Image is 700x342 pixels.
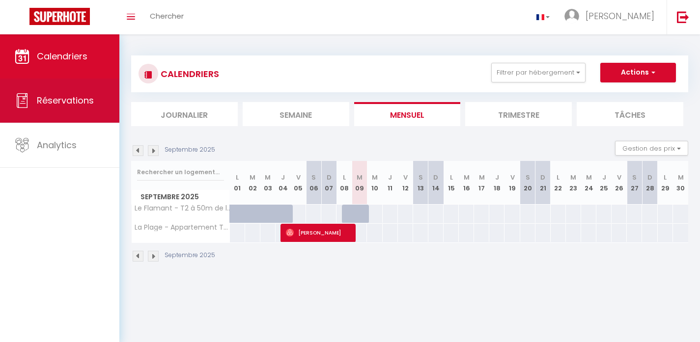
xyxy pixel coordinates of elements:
img: ... [564,9,579,24]
th: 23 [566,161,581,205]
th: 26 [612,161,627,205]
th: 29 [658,161,673,205]
p: Septembre 2025 [165,251,215,260]
abbr: D [433,173,438,182]
span: La Plage - Appartement T2 à 50m de la mer! Wifi [133,224,231,231]
li: Mensuel [354,102,461,126]
abbr: V [403,173,408,182]
li: Journalier [131,102,238,126]
th: 22 [551,161,566,205]
th: 05 [291,161,306,205]
abbr: M [464,173,470,182]
abbr: S [526,173,530,182]
abbr: M [570,173,576,182]
span: Le Flamant - T2 à 50m de la Plage, Clim & Wifi [133,205,231,212]
th: 01 [230,161,245,205]
button: Actions [600,63,676,82]
abbr: M [586,173,592,182]
abbr: J [602,173,606,182]
abbr: L [236,173,239,182]
abbr: L [343,173,346,182]
h3: CALENDRIERS [158,63,219,85]
th: 13 [413,161,428,205]
th: 19 [504,161,520,205]
p: Septembre 2025 [165,145,215,155]
abbr: J [495,173,499,182]
th: 09 [352,161,367,205]
abbr: M [250,173,255,182]
abbr: D [327,173,332,182]
th: 06 [306,161,321,205]
th: 02 [245,161,260,205]
input: Rechercher un logement... [137,163,224,181]
abbr: S [632,173,637,182]
abbr: M [479,173,485,182]
abbr: J [281,173,285,182]
button: Gestion des prix [615,141,688,156]
th: 18 [489,161,504,205]
th: 04 [276,161,291,205]
th: 16 [459,161,474,205]
span: Réservations [37,94,94,106]
abbr: M [265,173,271,182]
li: Trimestre [465,102,572,126]
th: 27 [627,161,642,205]
span: [PERSON_NAME] [286,223,352,242]
th: 03 [260,161,276,205]
span: Analytics [37,139,77,151]
th: 12 [398,161,413,205]
button: Ouvrir le widget de chat LiveChat [8,4,37,33]
th: 28 [642,161,657,205]
abbr: M [678,173,684,182]
th: 25 [596,161,612,205]
span: Septembre 2025 [132,190,229,204]
abbr: S [419,173,423,182]
abbr: V [296,173,301,182]
abbr: S [311,173,316,182]
th: 10 [367,161,382,205]
span: Chercher [150,11,184,21]
abbr: V [510,173,515,182]
abbr: D [540,173,545,182]
th: 24 [581,161,596,205]
th: 21 [535,161,551,205]
span: [PERSON_NAME] [586,10,654,22]
th: 07 [321,161,336,205]
th: 11 [383,161,398,205]
img: Super Booking [29,8,90,25]
abbr: L [557,173,560,182]
button: Filtrer par hébergement [491,63,586,82]
li: Tâches [577,102,683,126]
abbr: M [357,173,363,182]
abbr: V [617,173,621,182]
abbr: J [388,173,392,182]
abbr: D [647,173,652,182]
span: Calendriers [37,50,87,62]
abbr: M [372,173,378,182]
abbr: L [664,173,667,182]
li: Semaine [243,102,349,126]
th: 08 [336,161,352,205]
th: 14 [428,161,444,205]
img: logout [677,11,689,23]
th: 17 [474,161,489,205]
th: 15 [444,161,459,205]
th: 30 [673,161,688,205]
abbr: L [450,173,453,182]
th: 20 [520,161,535,205]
